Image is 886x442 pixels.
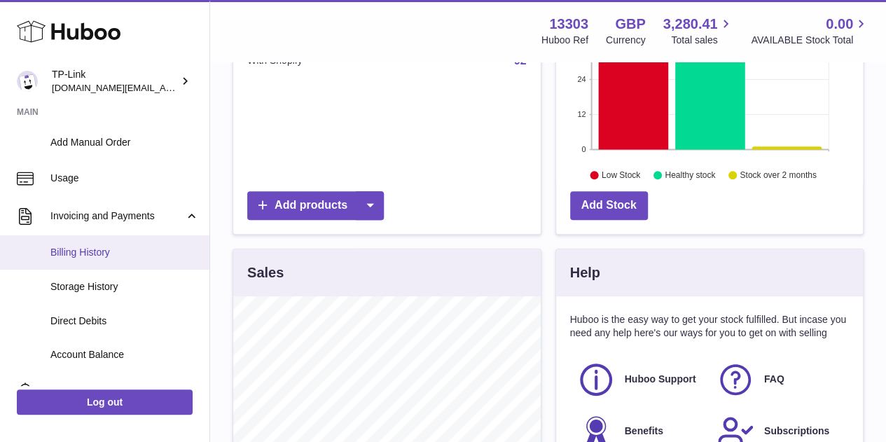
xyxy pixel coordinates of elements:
[50,136,199,149] span: Add Manual Order
[50,315,199,328] span: Direct Debits
[17,71,38,92] img: accountant.uk@tp-link.com
[577,110,586,118] text: 12
[625,373,696,386] span: Huboo Support
[541,34,588,47] div: Huboo Ref
[826,15,853,34] span: 0.00
[625,424,663,438] span: Benefits
[577,361,702,399] a: Huboo Support
[764,373,784,386] span: FAQ
[570,313,850,340] p: Huboo is the easy way to get your stock fulfilled. But incase you need any help here's our ways f...
[549,15,588,34] strong: 13303
[751,34,869,47] span: AVAILABLE Stock Total
[663,15,734,47] a: 3,280.41 Total sales
[665,170,716,180] text: Healthy stock
[50,172,199,185] span: Usage
[50,385,199,398] span: Cases
[606,34,646,47] div: Currency
[570,263,600,282] h3: Help
[52,82,279,93] span: [DOMAIN_NAME][EMAIL_ADDRESS][DOMAIN_NAME]
[17,389,193,415] a: Log out
[50,246,199,259] span: Billing History
[663,15,718,34] span: 3,280.41
[50,348,199,361] span: Account Balance
[247,191,384,220] a: Add products
[581,145,586,153] text: 0
[615,15,645,34] strong: GBP
[717,361,842,399] a: FAQ
[247,263,284,282] h3: Sales
[751,15,869,47] a: 0.00 AVAILABLE Stock Total
[570,191,648,220] a: Add Stock
[671,34,733,47] span: Total sales
[601,170,640,180] text: Low Stock
[52,68,178,95] div: TP-Link
[764,424,829,438] span: Subscriptions
[514,55,527,67] a: 92
[50,280,199,293] span: Storage History
[50,209,184,223] span: Invoicing and Payments
[577,75,586,83] text: 24
[740,170,816,180] text: Stock over 2 months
